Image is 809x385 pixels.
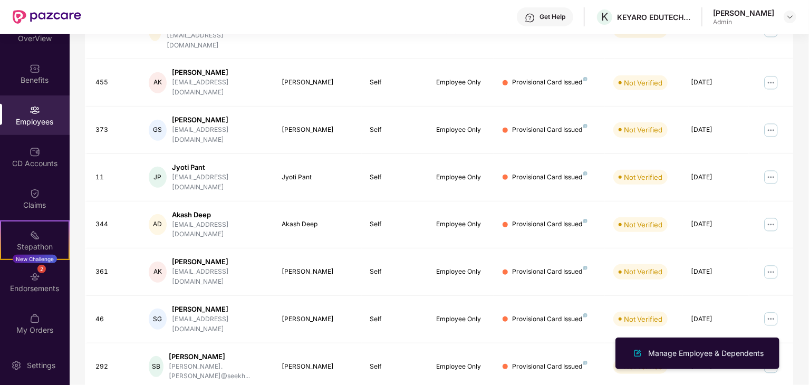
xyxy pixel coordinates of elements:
[172,115,265,125] div: [PERSON_NAME]
[169,362,264,382] div: [PERSON_NAME].[PERSON_NAME]@seekh...
[149,309,167,330] div: SG
[583,77,588,81] img: svg+xml;base64,PHN2ZyB4bWxucz0iaHR0cDovL3d3dy53My5vcmcvMjAwMC9zdmciIHdpZHRoPSI4IiBoZWlnaHQ9IjgiIH...
[763,122,779,139] img: manageButton
[149,262,167,283] div: AK
[437,314,486,324] div: Employee Only
[149,72,167,93] div: AK
[95,314,132,324] div: 46
[1,242,69,252] div: Stepathon
[786,13,794,21] img: svg+xml;base64,PHN2ZyBpZD0iRHJvcGRvd24tMzJ4MzIiIHhtbG5zPSJodHRwOi8vd3d3LnczLm9yZy8yMDAwL3N2ZyIgd2...
[624,266,662,277] div: Not Verified
[437,219,486,229] div: Employee Only
[583,266,588,270] img: svg+xml;base64,PHN2ZyB4bWxucz0iaHR0cDovL3d3dy53My5vcmcvMjAwMC9zdmciIHdpZHRoPSI4IiBoZWlnaHQ9IjgiIH...
[172,257,265,267] div: [PERSON_NAME]
[512,172,588,182] div: Provisional Card Issued
[30,272,40,282] img: svg+xml;base64,PHN2ZyBpZD0iRW5kb3JzZW1lbnRzIiB4bWxucz0iaHR0cDovL3d3dy53My5vcmcvMjAwMC9zdmciIHdpZH...
[437,172,486,182] div: Employee Only
[30,313,40,324] img: svg+xml;base64,PHN2ZyBpZD0iTXlfT3JkZXJzIiBkYXRhLW5hbWU9Ik15IE9yZGVycyIgeG1sbnM9Imh0dHA6Ly93d3cudz...
[282,362,353,372] div: [PERSON_NAME]
[370,267,420,277] div: Self
[95,78,132,88] div: 455
[583,124,588,128] img: svg+xml;base64,PHN2ZyB4bWxucz0iaHR0cDovL3d3dy53My5vcmcvMjAwMC9zdmciIHdpZHRoPSI4IiBoZWlnaHQ9IjgiIH...
[713,8,774,18] div: [PERSON_NAME]
[437,125,486,135] div: Employee Only
[30,147,40,157] img: svg+xml;base64,PHN2ZyBpZD0iQ0RfQWNjb3VudHMiIGRhdGEtbmFtZT0iQ0QgQWNjb3VudHMiIHhtbG5zPSJodHRwOi8vd3...
[512,314,588,324] div: Provisional Card Issued
[370,78,420,88] div: Self
[167,21,265,51] div: [PERSON_NAME][EMAIL_ADDRESS][DOMAIN_NAME]
[172,314,265,334] div: [EMAIL_ADDRESS][DOMAIN_NAME]
[282,78,353,88] div: [PERSON_NAME]
[624,78,662,88] div: Not Verified
[282,267,353,277] div: [PERSON_NAME]
[713,18,774,26] div: Admin
[24,360,59,371] div: Settings
[370,172,420,182] div: Self
[95,362,132,372] div: 292
[95,267,132,277] div: 361
[583,313,588,317] img: svg+xml;base64,PHN2ZyB4bWxucz0iaHR0cDovL3d3dy53My5vcmcvMjAwMC9zdmciIHdpZHRoPSI4IiBoZWlnaHQ9IjgiIH...
[172,172,265,192] div: [EMAIL_ADDRESS][DOMAIN_NAME]
[624,314,662,324] div: Not Verified
[763,74,779,91] img: manageButton
[691,219,740,229] div: [DATE]
[691,314,740,324] div: [DATE]
[282,219,353,229] div: Akash Deep
[282,125,353,135] div: [PERSON_NAME]
[30,63,40,74] img: svg+xml;base64,PHN2ZyBpZD0iQmVuZWZpdHMiIHhtbG5zPSJodHRwOi8vd3d3LnczLm9yZy8yMDAwL3N2ZyIgd2lkdGg9Ij...
[512,125,588,135] div: Provisional Card Issued
[172,162,265,172] div: Jyoti Pant
[512,362,588,372] div: Provisional Card Issued
[624,172,662,182] div: Not Verified
[149,356,163,377] div: SB
[282,314,353,324] div: [PERSON_NAME]
[13,255,57,263] div: New Challenge
[437,362,486,372] div: Employee Only
[37,265,46,273] div: 2
[763,311,779,328] img: manageButton
[624,124,662,135] div: Not Verified
[583,171,588,176] img: svg+xml;base64,PHN2ZyB4bWxucz0iaHR0cDovL3d3dy53My5vcmcvMjAwMC9zdmciIHdpZHRoPSI4IiBoZWlnaHQ9IjgiIH...
[11,360,22,371] img: svg+xml;base64,PHN2ZyBpZD0iU2V0dGluZy0yMHgyMCIgeG1sbnM9Imh0dHA6Ly93d3cudzMub3JnLzIwMDAvc3ZnIiB3aW...
[437,267,486,277] div: Employee Only
[631,347,644,360] img: svg+xml;base64,PHN2ZyB4bWxucz0iaHR0cDovL3d3dy53My5vcmcvMjAwMC9zdmciIHhtbG5zOnhsaW5rPSJodHRwOi8vd3...
[30,105,40,115] img: svg+xml;base64,PHN2ZyBpZD0iRW1wbG95ZWVzIiB4bWxucz0iaHR0cDovL3d3dy53My5vcmcvMjAwMC9zdmciIHdpZHRoPS...
[763,169,779,186] img: manageButton
[172,210,265,220] div: Akash Deep
[763,216,779,233] img: manageButton
[437,78,486,88] div: Employee Only
[691,267,740,277] div: [DATE]
[95,172,132,182] div: 11
[95,219,132,229] div: 344
[512,78,588,88] div: Provisional Card Issued
[172,78,265,98] div: [EMAIL_ADDRESS][DOMAIN_NAME]
[763,264,779,281] img: manageButton
[172,304,265,314] div: [PERSON_NAME]
[30,188,40,199] img: svg+xml;base64,PHN2ZyBpZD0iQ2xhaW0iIHhtbG5zPSJodHRwOi8vd3d3LnczLm9yZy8yMDAwL3N2ZyIgd2lkdGg9IjIwIi...
[691,125,740,135] div: [DATE]
[617,12,691,22] div: KEYARO EDUTECH PRIVATE LIMITED
[30,230,40,240] img: svg+xml;base64,PHN2ZyB4bWxucz0iaHR0cDovL3d3dy53My5vcmcvMjAwMC9zdmciIHdpZHRoPSIyMSIgaGVpZ2h0PSIyMC...
[646,348,766,359] div: Manage Employee & Dependents
[149,120,167,141] div: GS
[370,125,420,135] div: Self
[370,314,420,324] div: Self
[525,13,535,23] img: svg+xml;base64,PHN2ZyBpZD0iSGVscC0zMngzMiIgeG1sbnM9Imh0dHA6Ly93d3cudzMub3JnLzIwMDAvc3ZnIiB3aWR0aD...
[601,11,608,23] span: K
[512,267,588,277] div: Provisional Card Issued
[149,167,167,188] div: JP
[149,214,167,235] div: AD
[172,125,265,145] div: [EMAIL_ADDRESS][DOMAIN_NAME]
[13,10,81,24] img: New Pazcare Logo
[691,78,740,88] div: [DATE]
[540,13,565,21] div: Get Help
[370,219,420,229] div: Self
[95,125,132,135] div: 373
[370,362,420,372] div: Self
[172,220,265,240] div: [EMAIL_ADDRESS][DOMAIN_NAME]
[624,219,662,230] div: Not Verified
[512,219,588,229] div: Provisional Card Issued
[172,267,265,287] div: [EMAIL_ADDRESS][DOMAIN_NAME]
[691,172,740,182] div: [DATE]
[583,361,588,365] img: svg+xml;base64,PHN2ZyB4bWxucz0iaHR0cDovL3d3dy53My5vcmcvMjAwMC9zdmciIHdpZHRoPSI4IiBoZWlnaHQ9IjgiIH...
